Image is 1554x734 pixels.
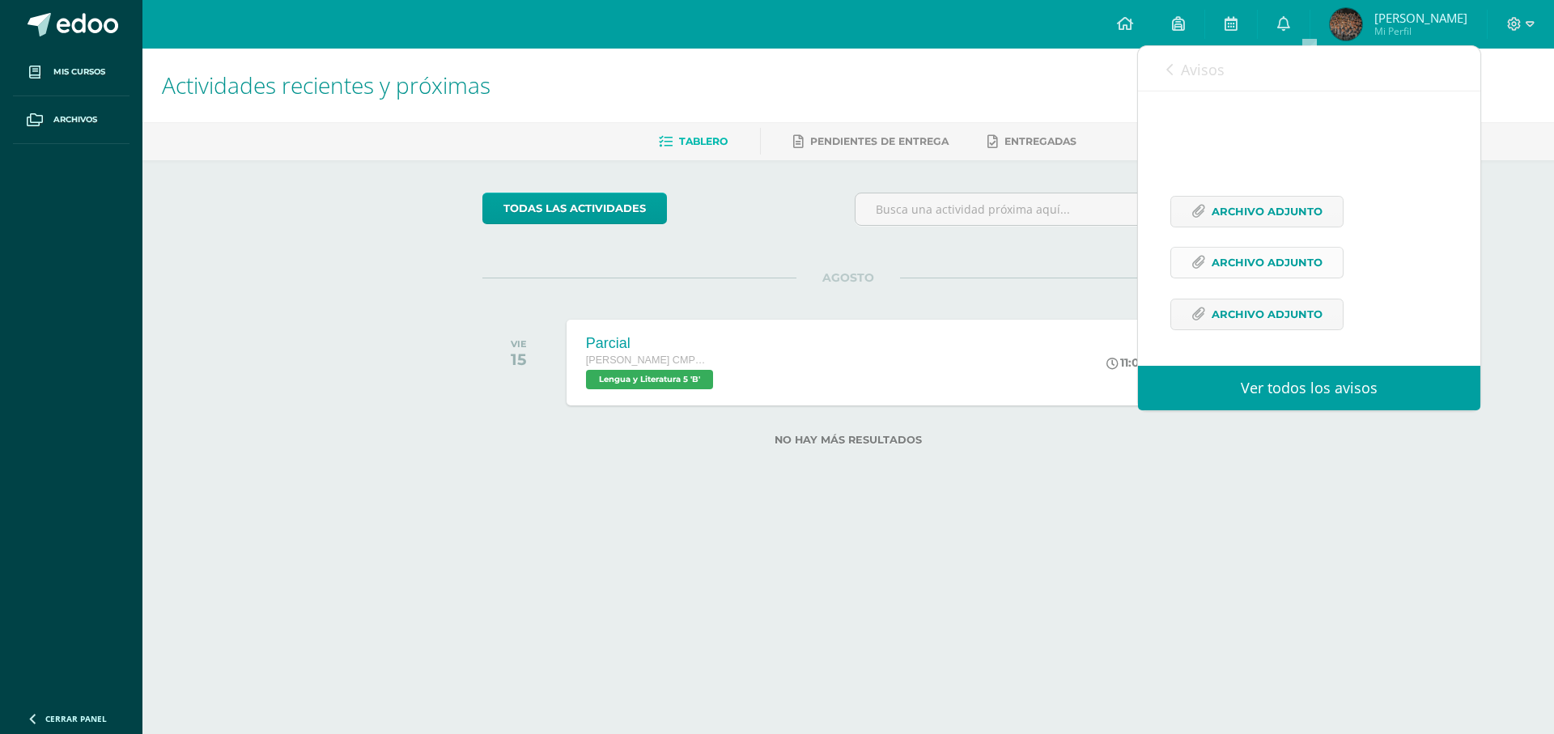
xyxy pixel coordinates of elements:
span: Archivos [53,113,97,126]
a: Archivos [13,96,129,144]
label: No hay más resultados [482,434,1215,446]
span: Archivo Adjunto [1212,248,1323,278]
input: Busca una actividad próxima aquí... [856,193,1214,225]
span: Mis cursos [53,66,105,78]
a: Archivo Adjunto [1170,196,1344,227]
a: Mis cursos [13,49,129,96]
span: Tablero [679,135,728,147]
div: Parcial [586,335,717,352]
span: [PERSON_NAME] [1374,10,1467,26]
span: [PERSON_NAME] CMP Bachillerato en CCLL con Orientación en Computación [586,354,707,366]
a: Ver todos los avisos [1138,366,1480,410]
span: Mi Perfil [1374,24,1467,38]
span: Archivo Adjunto [1212,299,1323,329]
a: Archivo Adjunto [1170,247,1344,278]
span: Entregadas [1004,135,1076,147]
a: Pendientes de entrega [793,129,949,155]
img: 1a18c4ec3f7f1070306e9fda96eb172f.png [1330,8,1362,40]
a: Archivo Adjunto [1170,299,1344,330]
span: Archivo Adjunto [1212,197,1323,227]
span: AGOSTO [796,270,900,285]
span: Actividades recientes y próximas [162,70,490,100]
div: VIE [511,338,527,350]
a: Entregadas [987,129,1076,155]
span: Lengua y Literatura 5 'B' [586,370,713,389]
div: Se adjunta el laboratorio examen de la II Unidad para las clases de informática entrega en [GEOGR... [1170,18,1448,350]
span: avisos sin leer [1341,59,1452,77]
span: Cerrar panel [45,713,107,724]
div: 11:00 PM [1106,355,1170,370]
a: todas las Actividades [482,193,667,224]
span: 3432 [1341,59,1370,77]
a: Tablero [659,129,728,155]
span: Avisos [1181,60,1225,79]
div: 15 [511,350,527,369]
span: Pendientes de entrega [810,135,949,147]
